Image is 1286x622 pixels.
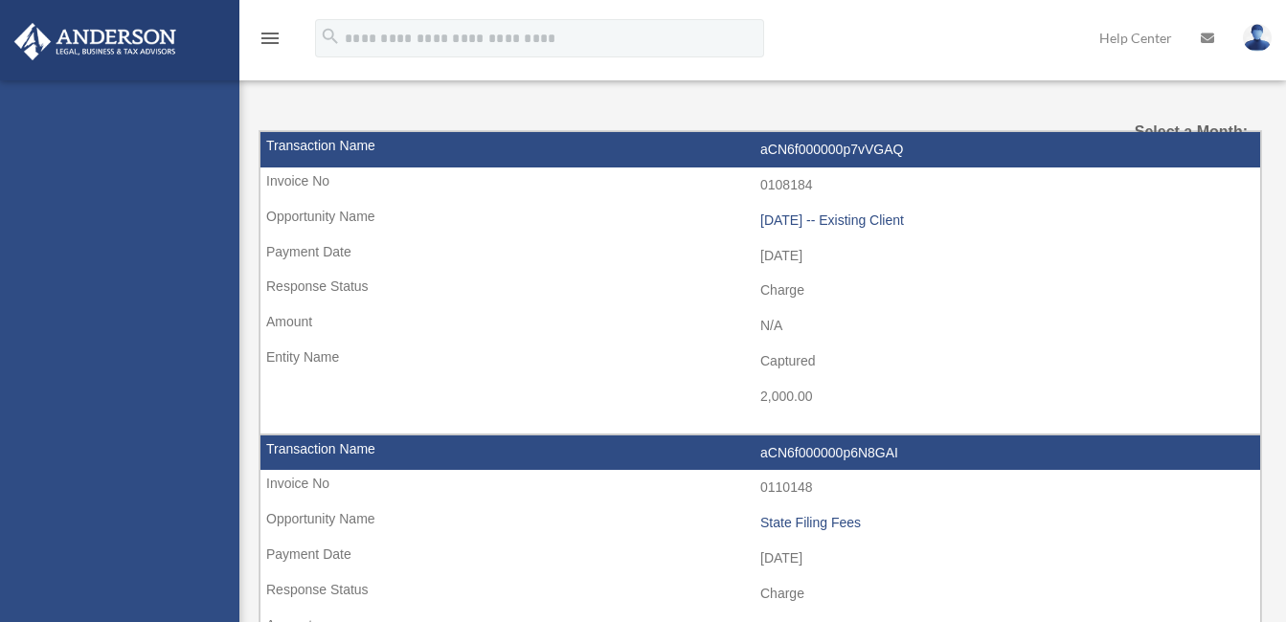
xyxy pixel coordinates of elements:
label: Select a Month: [1109,119,1248,145]
img: Anderson Advisors Platinum Portal [9,23,182,60]
img: User Pic [1243,24,1272,52]
a: menu [259,33,282,50]
td: Charge [260,576,1260,612]
td: aCN6f000000p7vVGAQ [260,132,1260,168]
div: [DATE] -- Existing Client [760,212,1251,229]
td: [DATE] [260,541,1260,577]
td: [DATE] [260,238,1260,275]
td: 2,000.00 [260,379,1260,415]
i: menu [259,27,282,50]
td: 0108184 [260,167,1260,204]
td: N/A [260,308,1260,344]
div: State Filing Fees [760,515,1251,531]
td: aCN6f000000p6N8GAI [260,435,1260,472]
td: Captured [260,344,1260,380]
i: search [320,26,341,47]
td: Charge [260,273,1260,309]
td: 0110148 [260,470,1260,506]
